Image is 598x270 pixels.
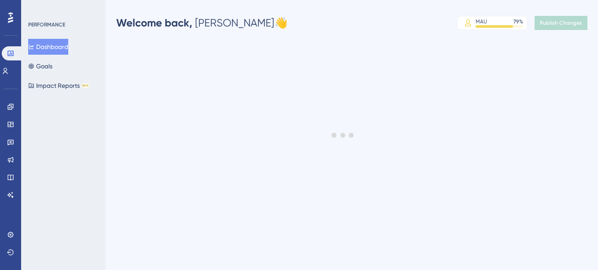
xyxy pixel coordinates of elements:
[476,18,487,25] div: MAU
[116,16,192,29] span: Welcome back,
[28,21,65,28] div: PERFORMANCE
[28,58,52,74] button: Goals
[513,18,523,25] div: 79 %
[540,19,582,26] span: Publish Changes
[116,16,288,30] div: [PERSON_NAME] 👋
[28,78,89,94] button: Impact ReportsBETA
[535,16,587,30] button: Publish Changes
[81,83,89,88] div: BETA
[28,39,68,55] button: Dashboard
